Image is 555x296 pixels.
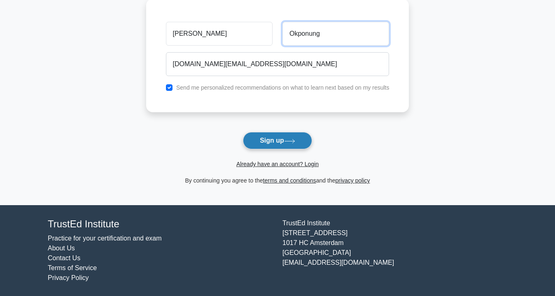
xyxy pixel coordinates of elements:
[48,218,273,230] h4: TrustEd Institute
[336,177,370,184] a: privacy policy
[166,52,389,76] input: Email
[48,264,97,271] a: Terms of Service
[166,22,273,46] input: First name
[243,132,312,149] button: Sign up
[176,84,389,91] label: Send me personalized recommendations on what to learn next based on my results
[282,22,389,46] input: Last name
[263,177,316,184] a: terms and conditions
[48,254,80,261] a: Contact Us
[48,274,89,281] a: Privacy Policy
[236,161,319,167] a: Already have an account? Login
[48,245,75,252] a: About Us
[48,235,162,242] a: Practice for your certification and exam
[141,176,414,185] div: By continuing you agree to the and the
[277,218,512,283] div: TrustEd Institute [STREET_ADDRESS] 1017 HC Amsterdam [GEOGRAPHIC_DATA] [EMAIL_ADDRESS][DOMAIN_NAME]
